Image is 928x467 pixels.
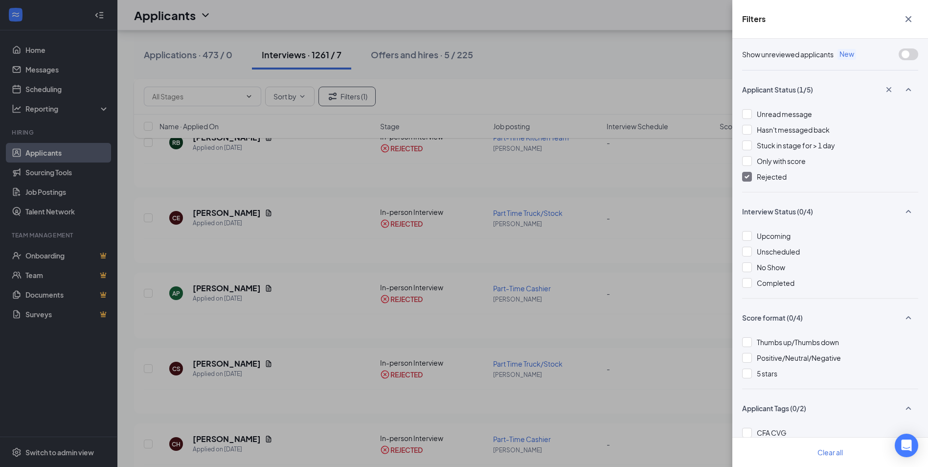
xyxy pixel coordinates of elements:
span: 5 stars [757,369,777,378]
span: New [837,49,856,60]
span: Upcoming [757,232,791,240]
button: SmallChevronUp [899,80,918,99]
span: Rejected [757,172,787,181]
span: Only with score [757,157,806,165]
span: Completed [757,279,794,287]
button: SmallChevronUp [899,202,918,221]
svg: SmallChevronUp [903,206,914,217]
span: Unread message [757,110,812,118]
button: Clear all [806,443,855,462]
button: SmallChevronUp [899,308,918,327]
svg: SmallChevronUp [903,84,914,95]
svg: SmallChevronUp [903,402,914,414]
span: Hasn't messaged back [757,125,830,134]
button: SmallChevronUp [899,399,918,418]
svg: Cross [903,13,914,25]
span: Unscheduled [757,247,800,256]
h5: Filters [742,14,766,24]
button: Cross [879,81,899,98]
span: Stuck in stage for > 1 day [757,141,835,150]
span: Score format (0/4) [742,313,803,323]
span: Applicant Status (1/5) [742,85,813,94]
button: Cross [899,10,918,28]
span: No Show [757,263,785,272]
span: Positive/Neutral/Negative [757,353,841,362]
span: Applicant Tags (0/2) [742,403,806,413]
svg: Cross [884,85,894,94]
span: CFA CVG [757,428,787,437]
span: Interview Status (0/4) [742,207,813,216]
span: Thumbs up/Thumbs down [757,338,839,347]
div: Open Intercom Messenger [895,434,918,457]
img: checkbox [745,175,749,179]
svg: SmallChevronUp [903,312,914,324]
span: Show unreviewed applicants [742,49,834,60]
